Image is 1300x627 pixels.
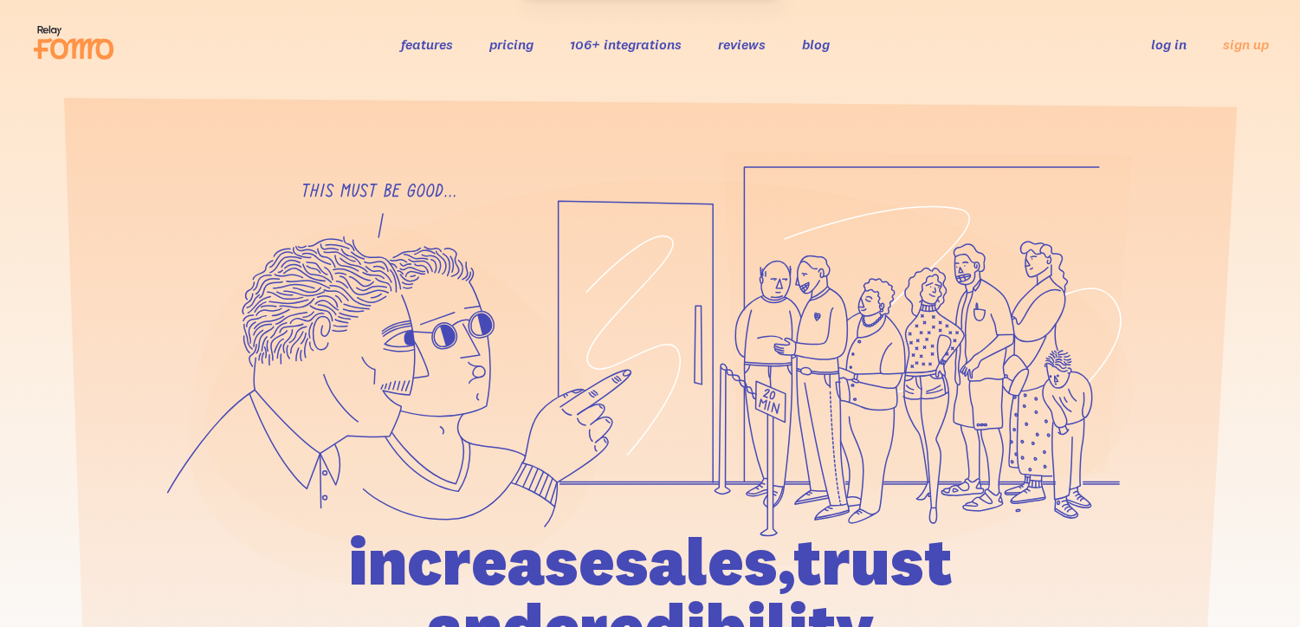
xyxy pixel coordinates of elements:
[802,36,830,53] a: blog
[570,36,682,53] a: 106+ integrations
[401,36,453,53] a: features
[1151,36,1187,53] a: log in
[489,36,534,53] a: pricing
[1223,36,1269,54] a: sign up
[718,36,766,53] a: reviews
